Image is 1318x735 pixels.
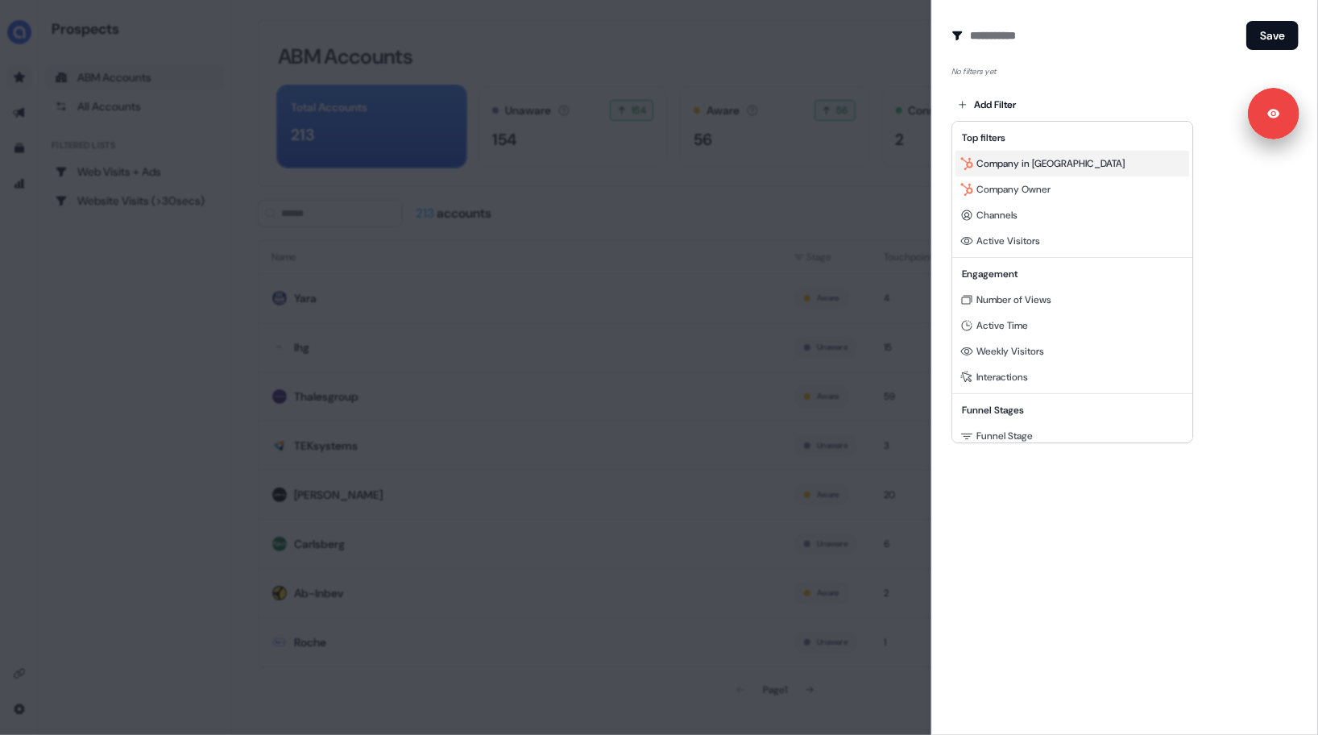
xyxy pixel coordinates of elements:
[976,293,1051,306] span: Number of Views
[976,430,1033,442] span: Funnel Stage
[976,209,1018,222] span: Channels
[955,397,1189,423] div: Funnel Stages
[976,183,1051,196] span: Company Owner
[955,125,1189,151] div: Top filters
[976,319,1028,332] span: Active Time
[976,157,1125,170] span: Company in [GEOGRAPHIC_DATA]
[955,261,1189,287] div: Engagement
[976,235,1040,247] span: Active Visitors
[951,121,1193,443] div: Add Filter
[976,371,1028,384] span: Interactions
[976,345,1044,358] span: Weekly Visitors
